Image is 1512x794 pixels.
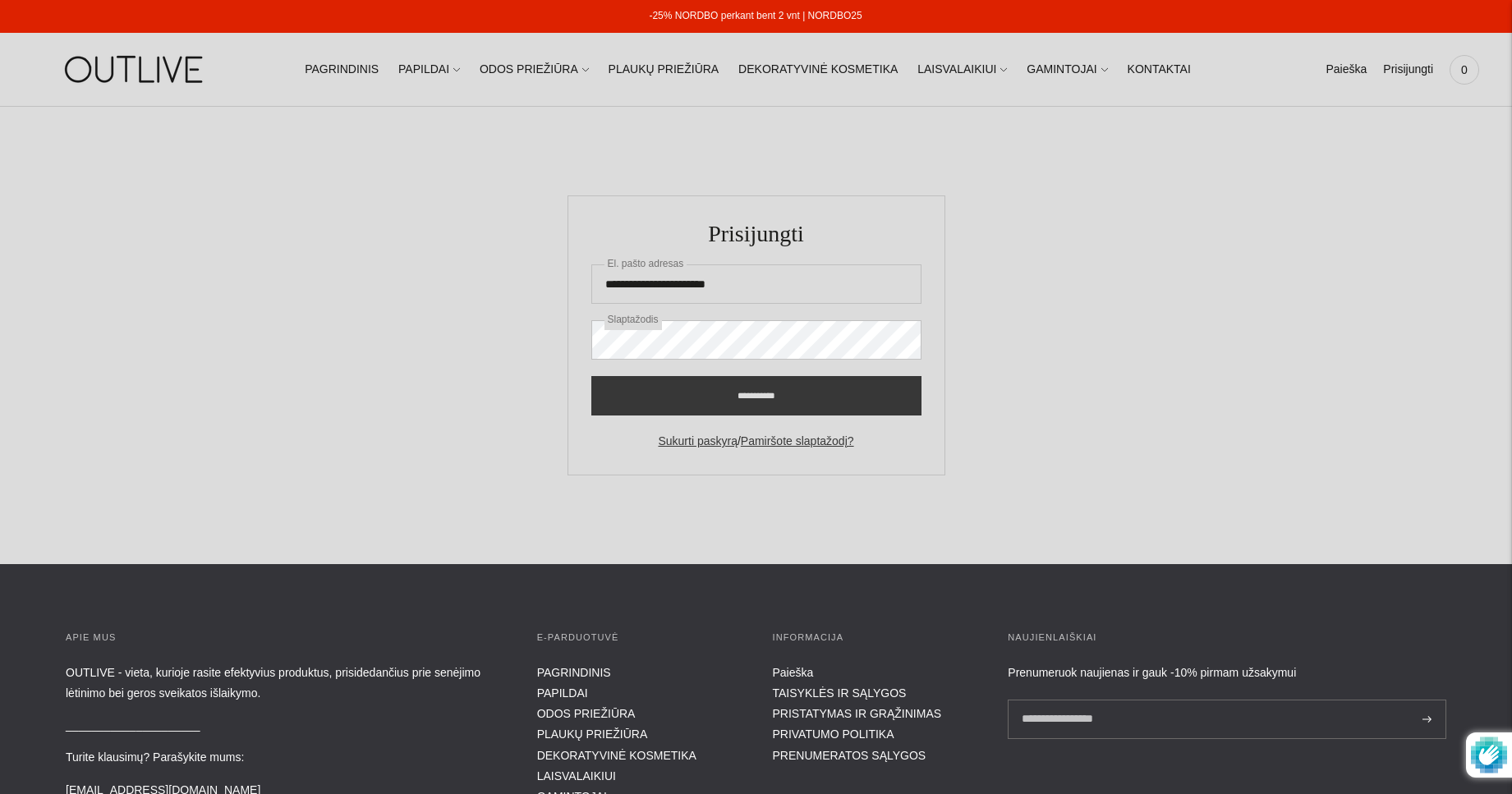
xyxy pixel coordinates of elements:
[609,52,719,88] a: PLAUKŲ PRIEŽIŪRA
[591,219,921,248] h1: Prisijungti
[66,663,504,704] p: OUTLIVE - vieta, kurioje rasite efektyvius produktus, prisidedančius prie senėjimo lėtinimo bei g...
[772,707,941,720] a: PRISTATYMAS IR GRĄŽINIMAS
[917,52,1007,88] a: LAISVALAIKIUI
[591,432,921,452] div: /
[649,10,862,21] a: -25% NORDBO perkant bent 2 vnt | NORDBO25
[305,52,379,88] a: PAGRINDINIS
[1128,52,1191,88] a: KONTAKTAI
[772,666,813,679] a: Paieška
[1471,732,1507,778] img: Protected by hCaptcha
[537,749,696,762] a: DEKORATYVINĖ KOSMETIKA
[537,630,740,646] h3: E-parduotuvė
[1383,52,1433,88] a: Prisijungti
[1008,663,1446,683] div: Prenumeruok naujienas ir gauk -10% pirmam užsakymui
[772,686,906,700] a: TAISYKLĖS IR SĄLYGOS
[658,434,737,447] a: Sukurti paskyrą
[1453,58,1476,81] span: 0
[66,747,504,768] p: Turite klausimų? Parašykite mums:
[1008,630,1446,646] h3: Naujienlaiškiai
[537,666,611,679] a: PAGRINDINIS
[537,686,588,700] a: PAPILDAI
[537,707,636,720] a: ODOS PRIEŽIŪRA
[604,255,687,274] label: El. pašto adresas
[741,434,854,447] a: Pamiršote slaptažodį?
[772,749,926,762] a: PRENUMERATOS SĄLYGOS
[1450,52,1479,88] a: 0
[772,630,975,646] h3: INFORMACIJA
[66,715,504,736] p: _____________________
[1326,52,1367,88] a: Paieška
[772,727,894,741] a: PRIVATUMO POLITIKA
[604,310,662,330] label: Slaptažodis
[738,52,898,88] a: DEKORATYVINĖ KOSMETIKA
[398,52,460,88] a: PAPILDAI
[537,727,648,741] a: PLAUKŲ PRIEŽIŪRA
[537,769,616,783] a: LAISVALAIKIUI
[33,41,238,98] img: OUTLIVE
[66,630,504,646] h3: APIE MUS
[1027,52,1107,88] a: GAMINTOJAI
[480,52,589,88] a: ODOS PRIEŽIŪRA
